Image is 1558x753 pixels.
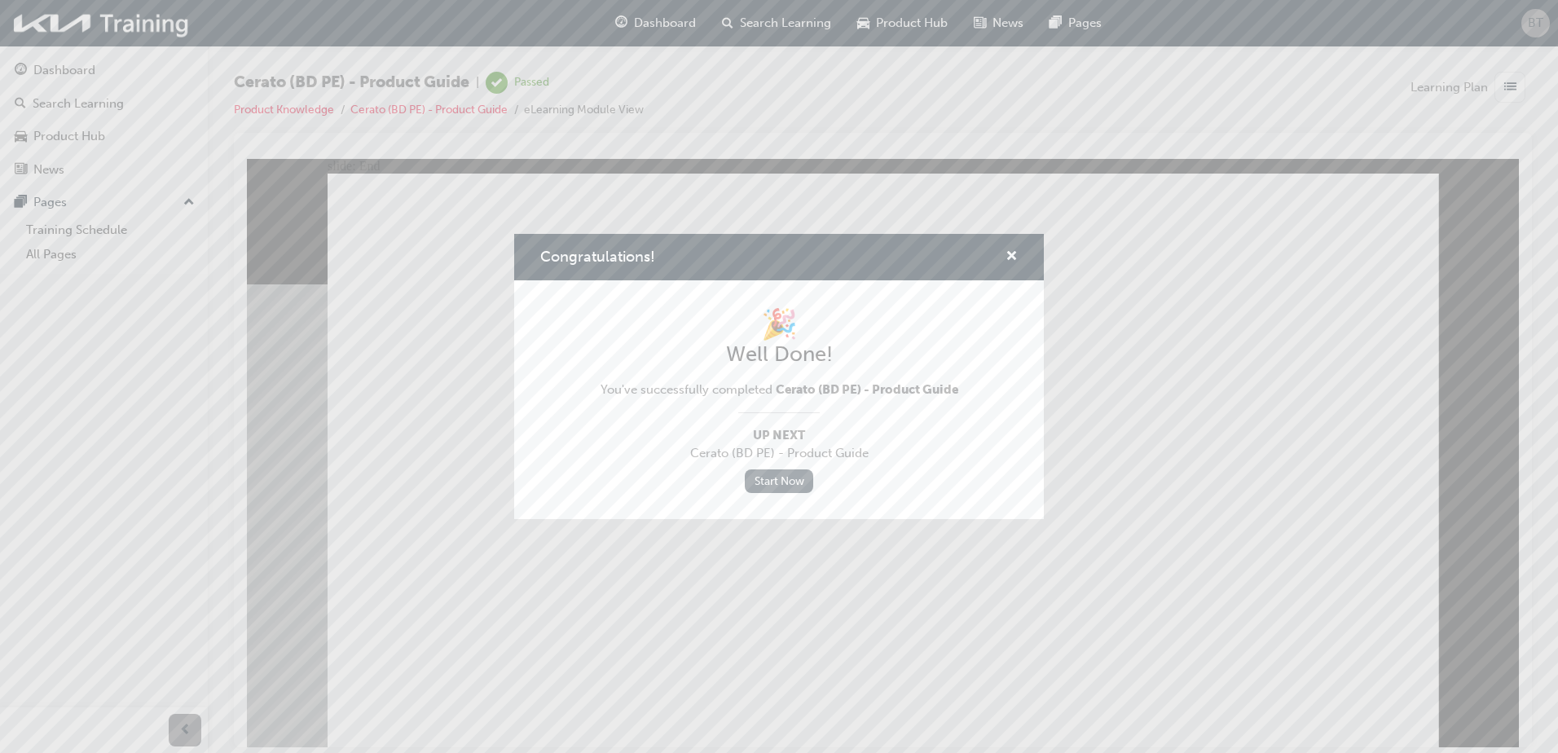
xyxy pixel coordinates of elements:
span: Cerato (BD PE) - Product Guide [601,444,958,463]
span: Cerato (BD PE) - Product Guide [776,382,958,397]
span: Up Next [601,426,958,445]
span: You've successfully completed [601,381,958,399]
div: Congratulations! [514,234,1044,518]
h2: Well Done! [601,341,958,368]
span: Congratulations! [540,248,655,266]
button: cross-icon [1006,247,1018,267]
h1: 🎉 [601,306,958,342]
span: cross-icon [1006,250,1018,265]
a: Start Now [745,469,813,493]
